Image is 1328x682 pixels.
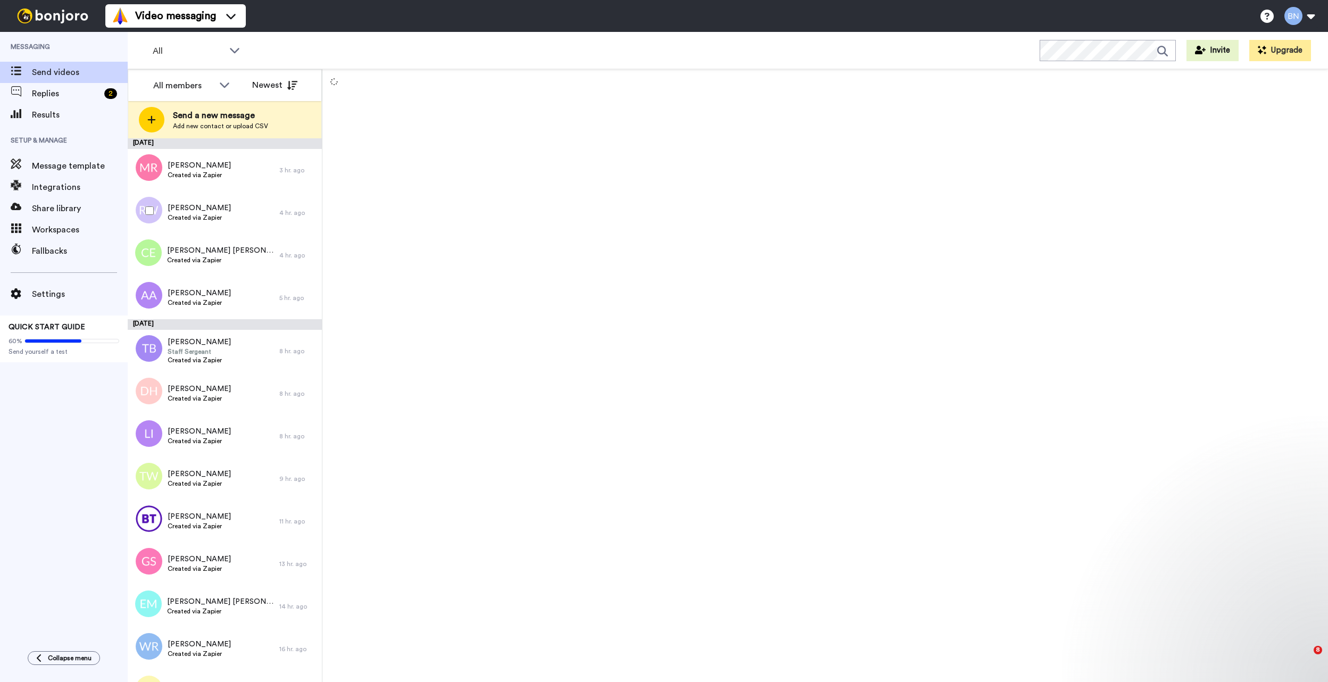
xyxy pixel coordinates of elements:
iframe: Intercom live chat [1292,646,1317,671]
span: Created via Zapier [168,437,231,445]
span: [PERSON_NAME] [PERSON_NAME] [167,596,274,607]
img: dh.png [136,378,162,404]
span: Collapse menu [48,654,92,662]
button: Invite [1186,40,1239,61]
span: QUICK START GUIDE [9,323,85,331]
div: [DATE] [128,319,322,330]
span: Created via Zapier [168,298,231,307]
span: [PERSON_NAME] [PERSON_NAME] [167,245,274,256]
span: [PERSON_NAME] [168,203,231,213]
span: Created via Zapier [168,650,231,658]
div: 3 hr. ago [279,166,317,174]
span: [PERSON_NAME] [168,554,231,564]
span: Created via Zapier [168,394,231,403]
div: 2 [104,88,117,99]
img: tb.png [136,335,162,362]
img: vm-color.svg [112,7,129,24]
span: Created via Zapier [168,213,231,222]
img: aa.png [136,282,162,309]
img: tw.png [136,463,162,489]
span: Created via Zapier [168,171,231,179]
span: [PERSON_NAME] [168,288,231,298]
div: 5 hr. ago [279,294,317,302]
img: 1c6f5162-7f6f-47a4-a1ea-8c2c1a932744.png [136,505,162,532]
span: Fallbacks [32,245,128,257]
div: 11 hr. ago [279,517,317,526]
button: Newest [244,74,305,96]
span: Created via Zapier [168,564,231,573]
span: All [153,45,224,57]
span: [PERSON_NAME] [168,160,231,171]
img: gs.png [136,548,162,575]
img: bj-logo-header-white.svg [13,9,93,23]
span: [PERSON_NAME] [168,511,231,522]
span: Results [32,109,128,121]
span: 8 [1314,646,1322,654]
span: Settings [32,288,128,301]
span: Send videos [32,66,128,79]
img: wr.png [136,633,162,660]
div: 8 hr. ago [279,432,317,440]
div: 4 hr. ago [279,251,317,260]
span: Add new contact or upload CSV [173,122,268,130]
span: Integrations [32,181,128,194]
div: 9 hr. ago [279,475,317,483]
span: [PERSON_NAME] [168,469,231,479]
button: Collapse menu [28,651,100,665]
span: Created via Zapier [168,522,231,530]
span: Staff Sergeant [168,347,231,356]
span: [PERSON_NAME] [168,384,231,394]
div: 14 hr. ago [279,602,317,611]
div: 13 hr. ago [279,560,317,568]
span: Replies [32,87,100,100]
img: em.png [135,590,162,617]
span: Send yourself a test [9,347,119,356]
span: Created via Zapier [168,356,231,364]
div: 4 hr. ago [279,209,317,217]
button: Upgrade [1249,40,1311,61]
span: Video messaging [135,9,216,23]
img: li.png [136,420,162,447]
span: 60% [9,337,22,345]
span: Created via Zapier [167,607,274,616]
span: Message template [32,160,128,172]
span: [PERSON_NAME] [168,337,231,347]
img: mr.png [136,154,162,181]
div: 8 hr. ago [279,389,317,398]
span: [PERSON_NAME] [168,426,231,437]
span: Created via Zapier [167,256,274,264]
img: ce.png [135,239,162,266]
span: Created via Zapier [168,479,231,488]
div: 8 hr. ago [279,347,317,355]
div: All members [153,79,214,92]
span: [PERSON_NAME] [168,639,231,650]
span: Workspaces [32,223,128,236]
span: Send a new message [173,109,268,122]
div: 16 hr. ago [279,645,317,653]
span: Share library [32,202,128,215]
div: [DATE] [128,138,322,149]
